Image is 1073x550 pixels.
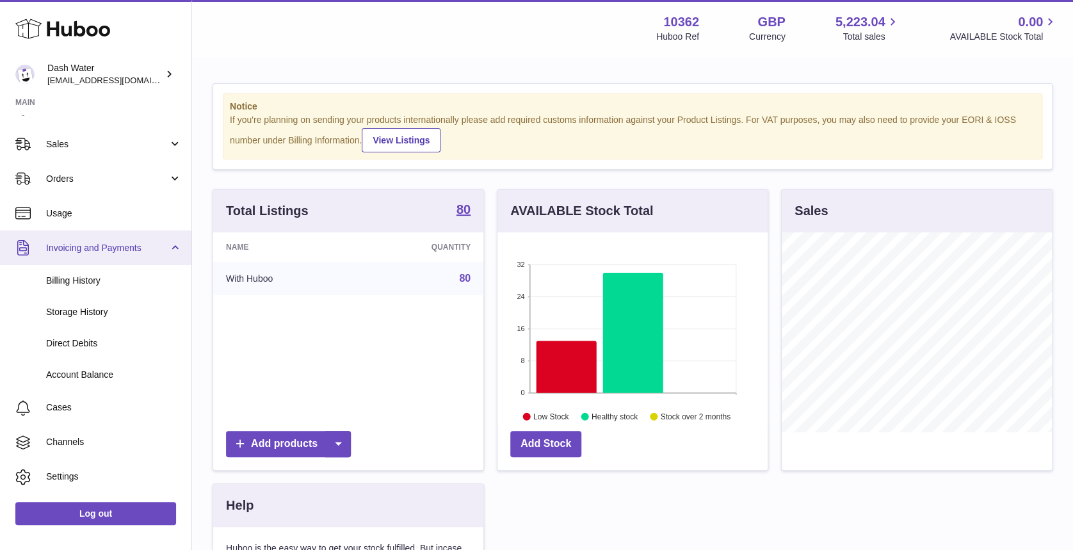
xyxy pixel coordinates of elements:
th: Quantity [356,232,483,262]
strong: GBP [757,13,785,31]
a: Log out [15,502,176,525]
span: AVAILABLE Stock Total [949,31,1058,43]
text: 0 [520,389,524,396]
span: 0.00 [1018,13,1043,31]
a: Add Stock [510,431,581,457]
h3: AVAILABLE Stock Total [510,202,653,220]
span: Invoicing and Payments [46,242,168,254]
span: Orders [46,173,168,185]
a: View Listings [362,128,440,152]
text: 16 [517,325,524,332]
text: Stock over 2 months [661,412,730,421]
span: Usage [46,207,182,220]
a: 0.00 AVAILABLE Stock Total [949,13,1058,43]
text: 8 [520,357,524,364]
text: 32 [517,261,524,268]
a: 5,223.04 Total sales [835,13,900,43]
span: Billing History [46,275,182,287]
span: Settings [46,471,182,483]
a: 80 [456,203,471,218]
div: Currency [749,31,786,43]
text: Low Stock [533,412,569,421]
h3: Help [226,497,254,514]
span: Storage History [46,306,182,318]
span: Direct Debits [46,337,182,350]
h3: Sales [795,202,828,220]
strong: Notice [230,101,1035,113]
text: 24 [517,293,524,300]
span: [EMAIL_ADDRESS][DOMAIN_NAME] [47,75,188,85]
strong: 10362 [663,13,699,31]
h3: Total Listings [226,202,309,220]
span: Total sales [843,31,900,43]
th: Name [213,232,356,262]
span: Channels [46,436,182,448]
span: Sales [46,138,168,150]
img: bea@dash-water.com [15,65,35,84]
span: Cases [46,401,182,414]
div: Huboo Ref [656,31,699,43]
text: Healthy stock [592,412,638,421]
a: Add products [226,431,351,457]
div: If you're planning on sending your products internationally please add required customs informati... [230,114,1035,152]
strong: 80 [456,203,471,216]
td: With Huboo [213,262,356,295]
span: Account Balance [46,369,182,381]
span: 5,223.04 [835,13,885,31]
a: 80 [459,273,471,284]
div: Dash Water [47,62,163,86]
